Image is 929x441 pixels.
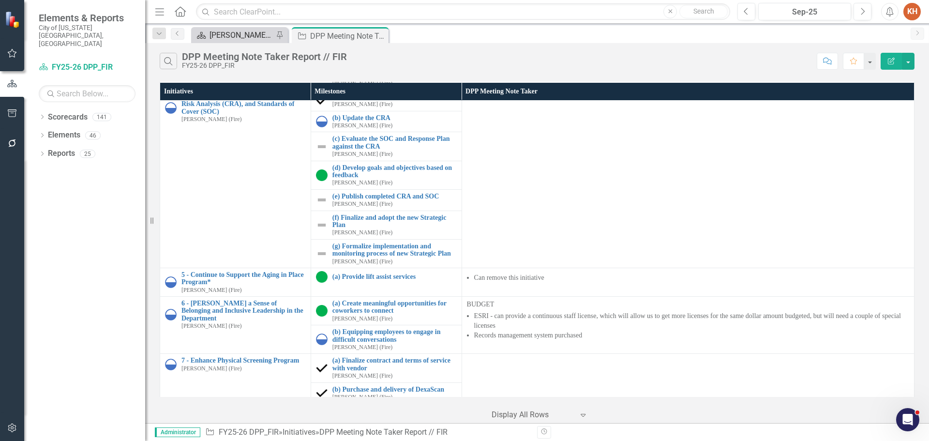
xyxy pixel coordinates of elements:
a: 6 - [PERSON_NAME] a Sense of Belonging and Inclusive Leadership in the Department [181,300,306,322]
a: 5 - Continue to Support the Aging in Place Program* [181,271,306,286]
small: [PERSON_NAME] (Fire) [332,373,393,379]
td: Double-Click to Edit [462,297,914,354]
div: 141 [92,113,111,121]
small: [PERSON_NAME] (Fire) [332,316,393,322]
div: 46 [85,131,101,139]
iframe: Intercom live chat [896,408,919,431]
td: Double-Click to Edit Right Click for Context Menu [311,297,462,325]
small: [PERSON_NAME] (Fire) [332,394,393,400]
td: Double-Click to Edit Right Click for Context Menu [311,382,462,404]
span: Search [693,7,714,15]
small: [PERSON_NAME] (Fire) [181,287,242,293]
a: Elements [48,130,80,141]
a: Scorecards [48,112,88,123]
small: [PERSON_NAME] (Fire) [332,229,393,236]
small: [PERSON_NAME] (Fire) [332,344,393,350]
input: Search Below... [39,85,135,102]
small: [PERSON_NAME] (Fire) [332,122,393,129]
img: On Target [316,169,328,181]
a: (e) Publish completed CRA and SOC [332,193,457,200]
li: Can remove this initiative [474,273,909,283]
td: Double-Click to Edit Right Click for Context Menu [311,268,462,296]
span: Elements & Reports [39,12,135,24]
small: [PERSON_NAME] (Fire) [181,116,242,122]
img: Completed [316,94,328,106]
td: Double-Click to Edit Right Click for Context Menu [311,354,462,382]
td: Double-Click to Edit Right Click for Context Menu [311,189,462,211]
td: Double-Click to Edit Right Click for Context Menu [311,239,462,268]
a: 4 - Update the Strategic Plan, Community Risk Analysis (CRA), and Standards of Cover (SOC) [181,93,306,115]
a: (c) Evaluate the SOC and Response Plan against the CRA [332,135,457,150]
li: Records management system purchased [474,331,909,340]
td: Double-Click to Edit Right Click for Context Menu [311,132,462,161]
img: Not Defined [316,219,328,231]
a: 7 - Enhance Physical Screening Program [181,357,306,364]
img: In Progress [316,334,328,345]
a: [PERSON_NAME]'s Home [194,29,273,41]
small: [PERSON_NAME] (Fire) [181,323,242,329]
td: Double-Click to Edit Right Click for Context Menu [311,161,462,189]
small: [PERSON_NAME] (Fire) [332,201,393,207]
a: (a) Finalize contract and terms of service with vendor [332,357,457,372]
a: (a) Create meaningful opportunities for coworkers to connect [332,300,457,315]
img: Not Defined [316,194,328,206]
a: (f) Finalize and adopt the new Strategic Plan [332,214,457,229]
button: Sep-25 [758,3,851,20]
img: Not Defined [316,141,328,152]
small: City of [US_STATE][GEOGRAPHIC_DATA], [GEOGRAPHIC_DATA] [39,24,135,47]
div: [PERSON_NAME]'s Home [210,29,273,41]
a: FY25-26 DPP_FIR [39,62,135,73]
a: (b) Purchase and delivery of DexaScan [332,386,457,393]
img: In Progress [165,359,177,370]
p: BUDGET [467,300,909,309]
div: 25 [80,150,95,158]
a: (a) Provide lift assist services [332,273,457,280]
a: FY25-26 DPP_FIR [219,427,279,437]
img: ClearPoint Strategy [5,11,22,28]
small: [PERSON_NAME] (Fire) [332,151,393,157]
a: (b) Update the CRA [332,114,457,122]
td: Double-Click to Edit [462,268,914,296]
td: Double-Click to Edit Right Click for Context Menu [160,90,311,268]
img: Completed [316,363,328,374]
div: DPP Meeting Note Taker Report // FIR [319,427,448,437]
a: (b) Equipping employees to engage in difficult conversations [332,328,457,343]
a: Initiatives [283,427,315,437]
img: On Target [316,305,328,317]
div: DPP Meeting Note Taker Report // FIR [182,51,347,62]
td: Double-Click to Edit Right Click for Context Menu [311,211,462,239]
img: Completed [316,387,328,399]
td: Double-Click to Edit Right Click for Context Menu [311,325,462,354]
div: FY25-26 DPP_FIR [182,62,347,69]
a: (d) Develop goals and objectives based on feedback [332,164,457,179]
td: Double-Click to Edit Right Click for Context Menu [160,268,311,296]
small: [PERSON_NAME] (Fire) [181,365,242,372]
a: (g) Formalize implementation and monitoring process of new Strategic Plan [332,243,457,258]
a: Reports [48,148,75,159]
img: In Progress [165,276,177,288]
small: [PERSON_NAME] (Fire) [332,180,393,186]
td: Double-Click to Edit Right Click for Context Menu [311,90,462,111]
td: Double-Click to Edit [462,90,914,268]
small: [PERSON_NAME] (Fire) [332,101,393,107]
td: Double-Click to Edit Right Click for Context Menu [311,111,462,132]
img: Not Defined [316,248,328,259]
img: In Progress [165,309,177,320]
div: Sep-25 [762,6,848,18]
img: On Target [316,271,328,283]
li: ESRI - can provide a continuous staff license, which will allow us to get more licenses for the s... [474,311,909,331]
span: Administrator [155,427,200,437]
td: Double-Click to Edit Right Click for Context Menu [160,297,311,354]
button: KH [903,3,921,20]
img: In Progress [165,102,177,114]
div: » » [205,427,530,438]
div: DPP Meeting Note Taker Report // FIR [310,30,386,42]
small: [PERSON_NAME] (Fire) [332,259,393,265]
button: Search [679,5,728,18]
img: In Progress [316,116,328,127]
input: Search ClearPoint... [196,3,730,20]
